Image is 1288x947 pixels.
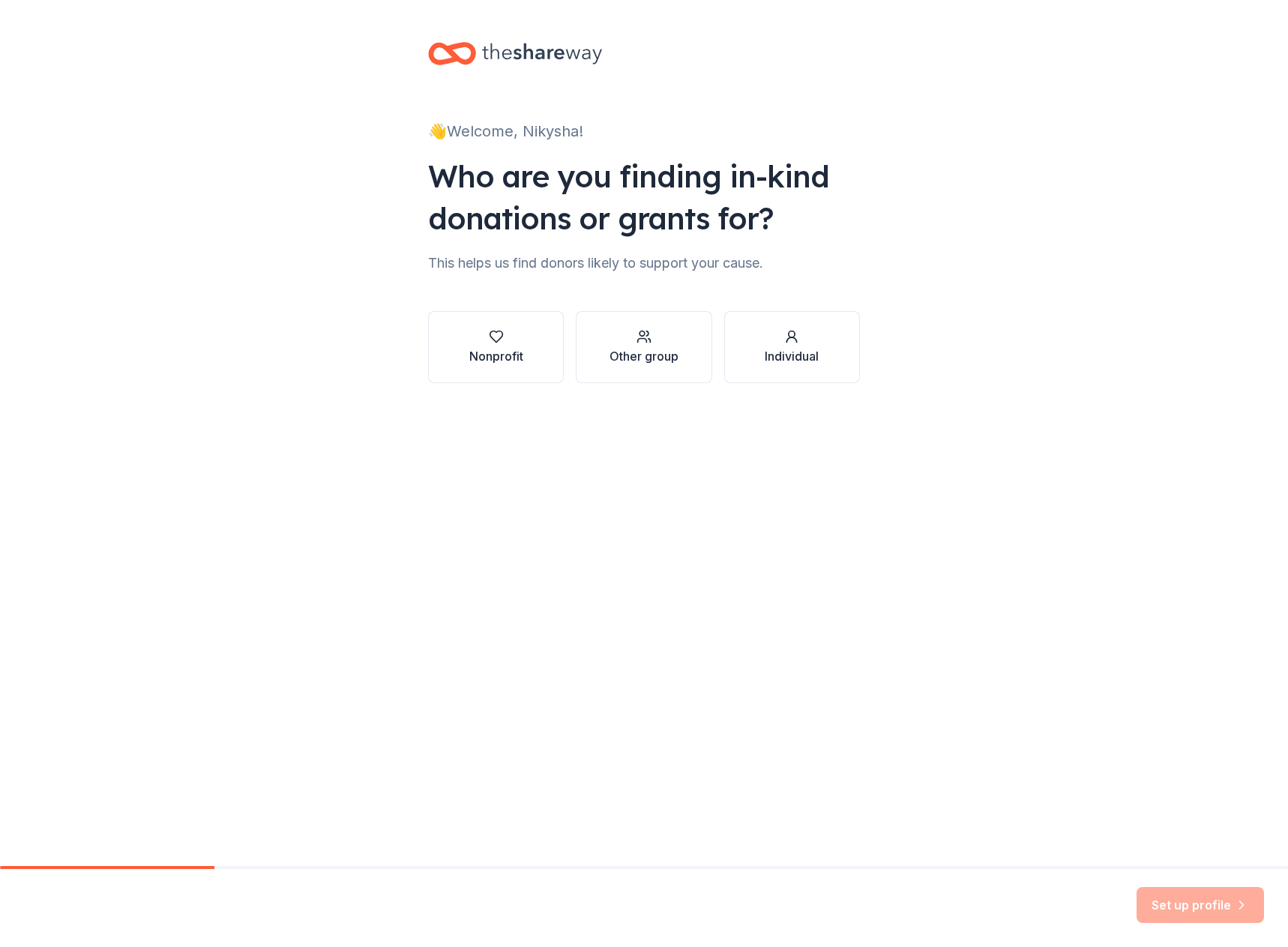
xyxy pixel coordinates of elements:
div: 👋 Welcome, Nikysha! [428,119,860,143]
div: Other group [610,347,678,365]
div: Nonprofit [469,347,523,365]
button: Individual [724,311,860,383]
button: Other group [576,311,711,383]
div: Individual [765,347,819,365]
button: Nonprofit [428,311,564,383]
div: Who are you finding in-kind donations or grants for? [428,155,860,239]
div: This helps us find donors likely to support your cause. [428,251,860,275]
